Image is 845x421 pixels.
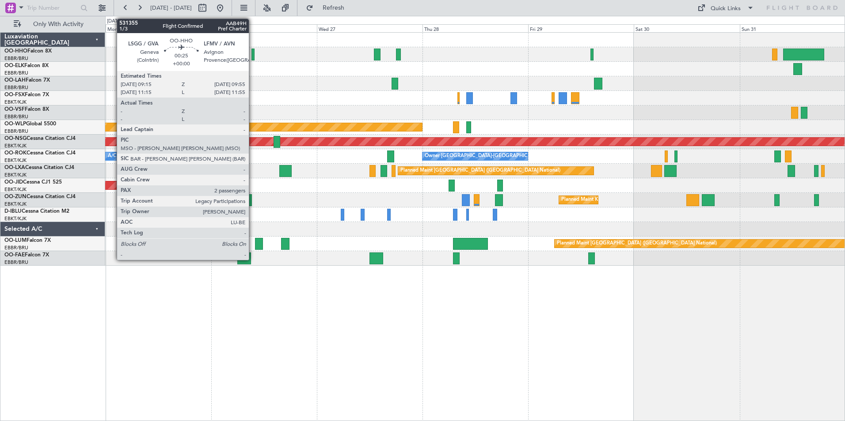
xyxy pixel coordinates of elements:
[400,164,560,177] div: Planned Maint [GEOGRAPHIC_DATA] ([GEOGRAPHIC_DATA] National)
[4,238,27,243] span: OO-LUM
[4,143,27,149] a: EBKT/KJK
[4,121,26,127] span: OO-WLP
[4,136,76,141] a: OO-NSGCessna Citation CJ4
[4,55,28,62] a: EBBR/BRU
[4,49,27,54] span: OO-HHO
[4,252,25,258] span: OO-FAE
[4,113,28,120] a: EBBR/BRU
[4,259,28,266] a: EBBR/BRU
[10,17,96,31] button: Only With Activity
[4,92,49,98] a: OO-FSXFalcon 7X
[4,78,26,83] span: OO-LAH
[150,4,192,12] span: [DATE] - [DATE]
[4,78,50,83] a: OO-LAHFalcon 7X
[302,1,355,15] button: Refresh
[107,18,122,25] div: [DATE]
[4,252,49,258] a: OO-FAEFalcon 7X
[4,209,69,214] a: D-IBLUCessna Citation M2
[4,244,28,251] a: EBBR/BRU
[4,172,27,178] a: EBKT/KJK
[4,136,27,141] span: OO-NSG
[711,4,741,13] div: Quick Links
[4,180,62,185] a: OO-JIDCessna CJ1 525
[4,107,49,112] a: OO-VSFFalcon 8X
[4,215,27,222] a: EBKT/KJK
[528,24,634,32] div: Fri 29
[4,107,25,112] span: OO-VSF
[634,24,739,32] div: Sat 30
[4,201,27,207] a: EBKT/KJK
[4,194,76,199] a: OO-ZUNCessna Citation CJ4
[4,150,27,156] span: OO-ROK
[4,180,23,185] span: OO-JID
[4,238,51,243] a: OO-LUMFalcon 7X
[4,194,27,199] span: OO-ZUN
[4,92,25,98] span: OO-FSX
[4,165,74,170] a: OO-LXACessna Citation CJ4
[4,186,27,193] a: EBKT/KJK
[4,150,76,156] a: OO-ROKCessna Citation CJ4
[4,63,24,68] span: OO-ELK
[4,121,56,127] a: OO-WLPGlobal 5500
[4,209,22,214] span: D-IBLU
[561,193,664,207] div: Planned Maint Kortrijk-[GEOGRAPHIC_DATA]
[422,24,528,32] div: Thu 28
[108,150,145,163] div: A/C Unavailable
[4,63,49,68] a: OO-ELKFalcon 8X
[425,150,544,163] div: Owner [GEOGRAPHIC_DATA]-[GEOGRAPHIC_DATA]
[27,1,78,15] input: Trip Number
[4,165,25,170] span: OO-LXA
[315,5,352,11] span: Refresh
[317,24,422,32] div: Wed 27
[4,99,27,105] a: EBKT/KJK
[211,24,317,32] div: Tue 26
[4,157,27,164] a: EBKT/KJK
[693,1,758,15] button: Quick Links
[4,128,28,135] a: EBBR/BRU
[106,24,211,32] div: Mon 25
[4,70,28,76] a: EBBR/BRU
[557,237,717,250] div: Planned Maint [GEOGRAPHIC_DATA] ([GEOGRAPHIC_DATA] National)
[4,49,52,54] a: OO-HHOFalcon 8X
[23,21,93,27] span: Only With Activity
[4,84,28,91] a: EBBR/BRU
